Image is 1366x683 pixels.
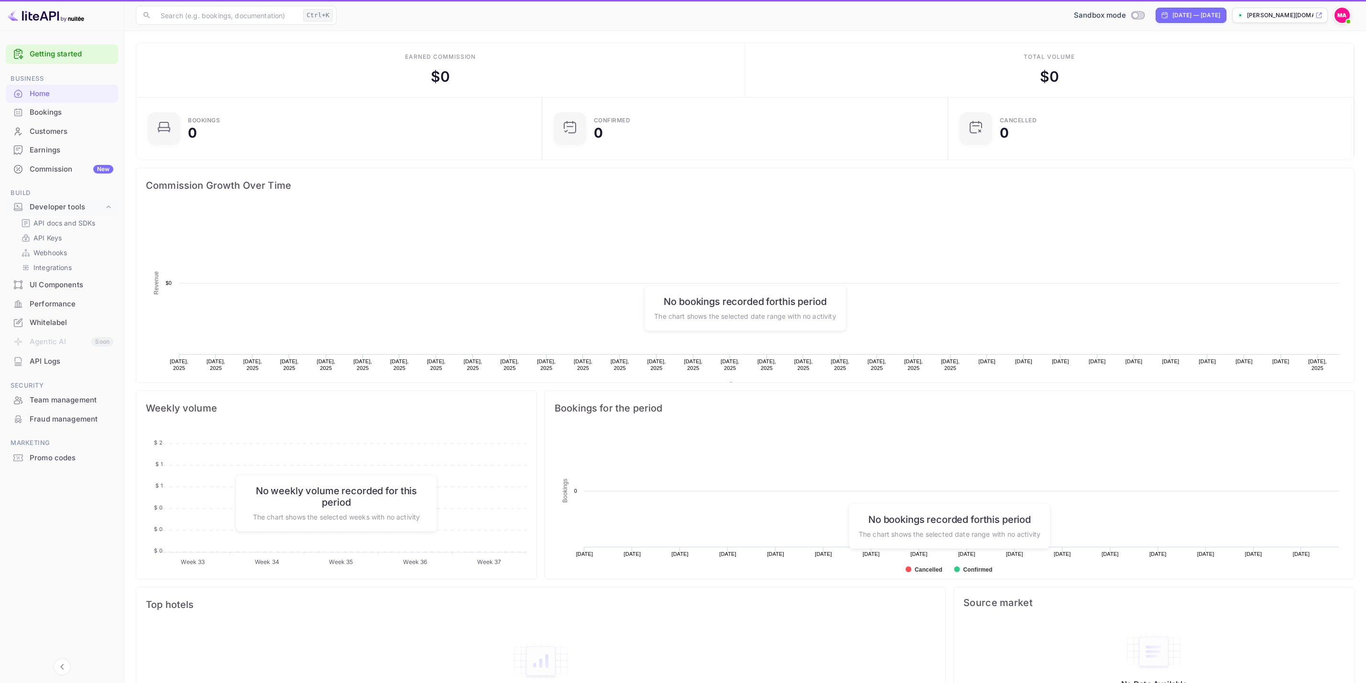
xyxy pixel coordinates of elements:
[33,248,67,258] p: Webhooks
[6,438,118,448] span: Marketing
[868,358,886,371] text: [DATE], 2025
[54,658,71,675] button: Collapse navigation
[794,358,813,371] text: [DATE], 2025
[30,49,113,60] a: Getting started
[941,358,960,371] text: [DATE], 2025
[1052,358,1069,364] text: [DATE]
[246,511,427,521] p: The chart shows the selected weeks with no activity
[6,352,118,371] div: API Logs
[30,299,113,310] div: Performance
[1199,358,1216,364] text: [DATE]
[963,566,992,573] text: Confirmed
[154,526,162,532] tspan: $ 0
[255,558,279,565] tspan: Week 34
[30,164,113,175] div: Commission
[1000,126,1009,140] div: 0
[647,358,666,371] text: [DATE], 2025
[30,453,113,464] div: Promo codes
[188,126,197,140] div: 0
[6,85,118,102] a: Home
[6,141,118,160] div: Earnings
[17,260,114,274] div: Integrations
[1125,631,1182,672] img: empty-state-table.svg
[654,295,836,307] h6: No bookings recorded for this period
[280,358,299,371] text: [DATE], 2025
[910,551,928,557] text: [DATE]
[17,216,114,230] div: API docs and SDKs
[1272,358,1290,364] text: [DATE]
[555,401,1344,416] span: Bookings for the period
[181,558,205,565] tspan: Week 33
[576,551,593,557] text: [DATE]
[154,547,162,554] tspan: $ 0
[6,391,118,409] a: Team management
[30,414,113,425] div: Fraud management
[1126,358,1143,364] text: [DATE]
[1074,10,1126,21] span: Sandbox mode
[859,513,1040,525] h6: No bookings recorded for this period
[21,248,110,258] a: Webhooks
[146,597,936,612] span: Top hotels
[1172,11,1220,20] div: [DATE] — [DATE]
[831,358,850,371] text: [DATE], 2025
[464,358,482,371] text: [DATE], 2025
[863,551,880,557] text: [DATE]
[6,122,118,140] a: Customers
[537,358,556,371] text: [DATE], 2025
[624,551,641,557] text: [DATE]
[93,165,113,173] div: New
[431,66,450,87] div: $ 0
[33,218,96,228] p: API docs and SDKs
[6,103,118,122] div: Bookings
[477,558,501,565] tspan: Week 37
[30,126,113,137] div: Customers
[30,202,104,213] div: Developer tools
[815,551,832,557] text: [DATE]
[353,358,372,371] text: [DATE], 2025
[405,53,476,61] div: Earned commission
[21,218,110,228] a: API docs and SDKs
[721,358,739,371] text: [DATE], 2025
[1054,551,1071,557] text: [DATE]
[6,410,118,429] div: Fraud management
[1162,358,1180,364] text: [DATE]
[30,145,113,156] div: Earnings
[1149,551,1167,557] text: [DATE]
[6,410,118,428] a: Fraud management
[17,246,114,260] div: Webhooks
[767,551,784,557] text: [DATE]
[33,233,62,243] p: API Keys
[30,317,113,328] div: Whitelabel
[188,118,220,123] div: Bookings
[6,44,118,64] div: Getting started
[915,566,942,573] text: Cancelled
[6,160,118,179] div: CommissionNew
[611,358,629,371] text: [DATE], 2025
[6,352,118,370] a: API Logs
[574,358,592,371] text: [DATE], 2025
[574,488,577,494] text: 0
[33,262,72,272] p: Integrations
[6,314,118,331] a: Whitelabel
[6,276,118,293] a: UI Components
[6,103,118,121] a: Bookings
[6,295,118,313] a: Performance
[1024,53,1075,61] div: Total volume
[757,358,776,371] text: [DATE], 2025
[719,551,736,557] text: [DATE]
[6,276,118,294] div: UI Components
[21,262,110,272] a: Integrations
[155,482,162,489] tspan: $ 1
[6,188,118,198] span: Build
[1235,358,1253,364] text: [DATE]
[154,439,162,446] tspan: $ 2
[500,358,519,371] text: [DATE], 2025
[1000,118,1037,123] div: CANCELLED
[170,358,188,371] text: [DATE], 2025
[1197,551,1214,557] text: [DATE]
[6,449,118,467] div: Promo codes
[904,358,923,371] text: [DATE], 2025
[594,126,603,140] div: 0
[155,6,299,25] input: Search (e.g. bookings, documentation)
[21,233,110,243] a: API Keys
